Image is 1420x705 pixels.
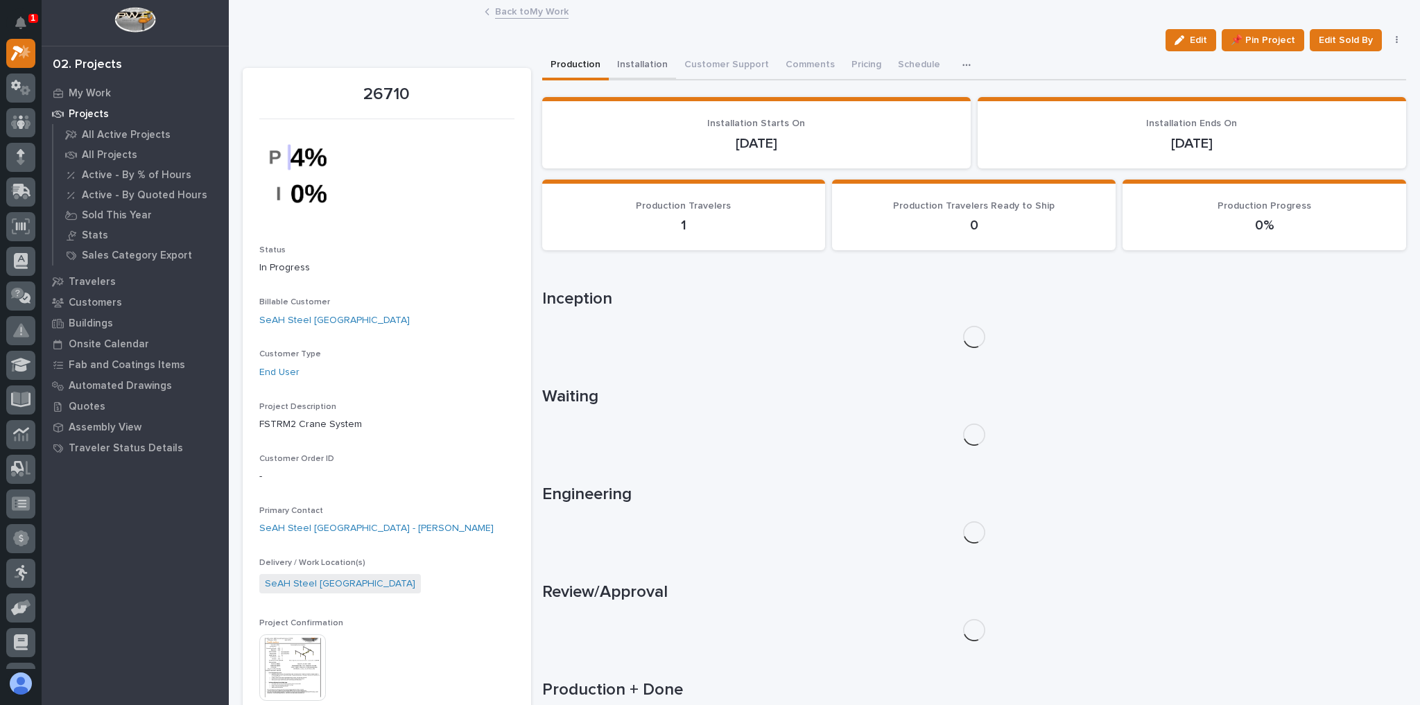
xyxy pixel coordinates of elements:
p: All Projects [82,149,137,162]
p: 26710 [259,85,514,105]
a: Projects [42,103,229,124]
button: Comments [777,51,843,80]
p: Travelers [69,276,116,288]
a: Quotes [42,396,229,417]
p: 1 [559,217,809,234]
span: Customer Order ID [259,455,334,463]
span: Billable Customer [259,298,330,306]
h1: Waiting [542,387,1407,407]
a: Automated Drawings [42,375,229,396]
p: Assembly View [69,421,141,434]
p: [DATE] [559,135,954,152]
button: 📌 Pin Project [1222,29,1304,51]
p: Fab and Coatings Items [69,359,185,372]
a: All Projects [53,145,229,164]
span: Customer Type [259,350,321,358]
a: Fab and Coatings Items [42,354,229,375]
span: 📌 Pin Project [1231,32,1295,49]
span: Primary Contact [259,507,323,515]
h1: Review/Approval [542,582,1407,602]
p: Active - By % of Hours [82,169,191,182]
a: Stats [53,225,229,245]
p: 0% [1139,217,1389,234]
a: Active - By Quoted Hours [53,185,229,204]
a: SeAH Steel [GEOGRAPHIC_DATA] [265,577,415,591]
span: Project Description [259,403,336,411]
p: Sold This Year [82,209,152,222]
a: All Active Projects [53,125,229,144]
p: 1 [31,13,35,23]
a: Assembly View [42,417,229,437]
button: Edit Sold By [1310,29,1382,51]
h1: Engineering [542,485,1407,505]
button: users-avatar [6,669,35,698]
a: Onsite Calendar [42,333,229,354]
p: FSTRM2 Crane System [259,417,514,432]
span: Installation Starts On [707,119,805,128]
a: Active - By % of Hours [53,165,229,184]
span: Production Travelers [636,201,731,211]
span: Installation Ends On [1146,119,1237,128]
h1: Production + Done [542,680,1407,700]
p: Sales Category Export [82,250,192,262]
button: Production [542,51,609,80]
span: Production Travelers Ready to Ship [893,201,1055,211]
p: 0 [849,217,1099,234]
button: Edit [1166,29,1216,51]
p: All Active Projects [82,129,171,141]
p: Traveler Status Details [69,442,183,455]
span: Delivery / Work Location(s) [259,559,365,567]
p: - [259,469,514,484]
h1: Inception [542,289,1407,309]
p: Customers [69,297,122,309]
a: SeAH Steel [GEOGRAPHIC_DATA] - [PERSON_NAME] [259,521,494,536]
p: [DATE] [994,135,1389,152]
button: Installation [609,51,676,80]
button: Pricing [843,51,890,80]
a: End User [259,365,300,380]
p: Active - By Quoted Hours [82,189,207,202]
img: Workspace Logo [114,7,155,33]
button: Schedule [890,51,949,80]
span: Project Confirmation [259,619,343,627]
span: Production Progress [1218,201,1311,211]
p: Buildings [69,317,113,330]
a: Back toMy Work [495,3,569,19]
div: Notifications1 [17,17,35,39]
button: Customer Support [676,51,777,80]
p: Quotes [69,401,105,413]
a: Travelers [42,271,229,292]
p: My Work [69,87,111,100]
a: Customers [42,292,229,313]
span: Edit Sold By [1319,32,1373,49]
a: Sales Category Export [53,245,229,265]
button: Notifications [6,8,35,37]
img: w2LWi3cfb0CFwJg5eodKBuRrku2YnuQ13KQRZNIuh8c [259,128,363,223]
p: Projects [69,108,109,121]
p: Onsite Calendar [69,338,149,351]
a: Buildings [42,313,229,333]
div: 02. Projects [53,58,122,73]
a: SeAH Steel [GEOGRAPHIC_DATA] [259,313,410,328]
a: Sold This Year [53,205,229,225]
span: Edit [1190,34,1207,46]
p: In Progress [259,261,514,275]
span: Status [259,246,286,254]
p: Stats [82,229,108,242]
p: Automated Drawings [69,380,172,392]
a: Traveler Status Details [42,437,229,458]
a: My Work [42,82,229,103]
